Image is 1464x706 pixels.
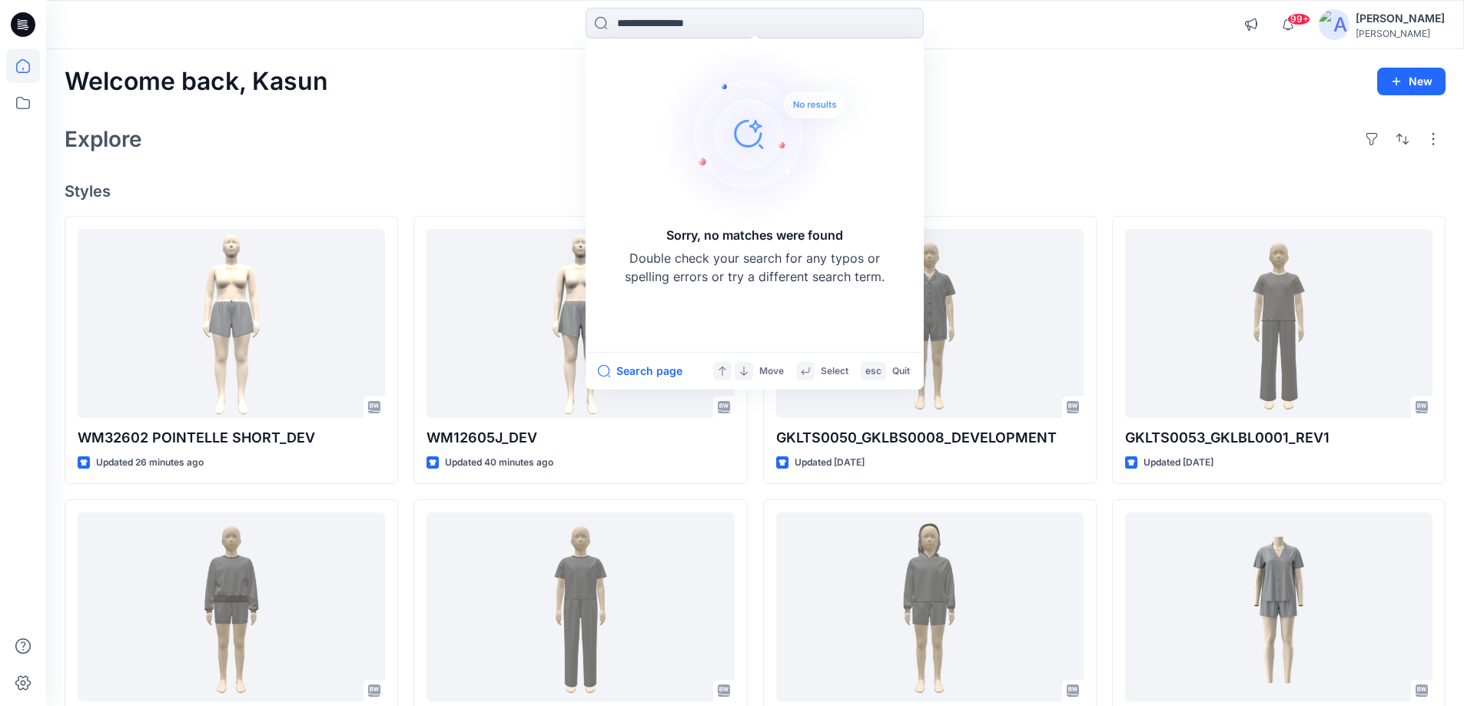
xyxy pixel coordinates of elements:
[1144,455,1213,471] p: Updated [DATE]
[65,68,328,96] h2: Welcome back, Kasun
[776,512,1084,702] a: GKL_TL_0079_WPGKL_BS_0007_WP REV1
[776,229,1084,419] a: GKLTS0050_GKLBS0008_DEVELOPMENT
[1125,229,1432,419] a: GKLTS0053_GKLBL0001_REV1
[776,427,1084,449] p: GKLTS0050_GKLBS0008_DEVELOPMENT
[598,362,682,380] button: Search page
[624,249,885,286] p: Double check your search for any typos or spelling errors or try a different search term.
[427,229,734,419] a: WM12605J_DEV
[1125,427,1432,449] p: GKLTS0053_GKLBL0001_REV1
[821,363,848,380] p: Select
[427,427,734,449] p: WM12605J_DEV
[65,182,1446,201] h4: Styles
[78,229,385,419] a: WM32602 POINTELLE SHORT_DEV
[795,455,865,471] p: Updated [DATE]
[427,512,734,702] a: GKLTS0051__GKLBL0025_DEV_REV1
[666,226,843,244] h5: Sorry, no matches were found
[96,455,204,471] p: Updated 26 minutes ago
[1287,13,1310,25] span: 99+
[78,427,385,449] p: WM32602 POINTELLE SHORT_DEV
[1377,68,1446,95] button: New
[78,512,385,702] a: GKL_TL_0063_WP+GKL_BL_0001_WP_DEV_REV1
[659,41,875,226] img: Sorry, no matches were found
[1125,512,1432,702] a: GRP 00106-NOTCH COLLAR SHORTY SET_REV1
[1356,28,1445,39] div: [PERSON_NAME]
[445,455,553,471] p: Updated 40 minutes ago
[892,363,910,380] p: Quit
[1356,9,1445,28] div: [PERSON_NAME]
[1319,9,1349,40] img: avatar
[759,363,784,380] p: Move
[65,127,142,151] h2: Explore
[865,363,881,380] p: esc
